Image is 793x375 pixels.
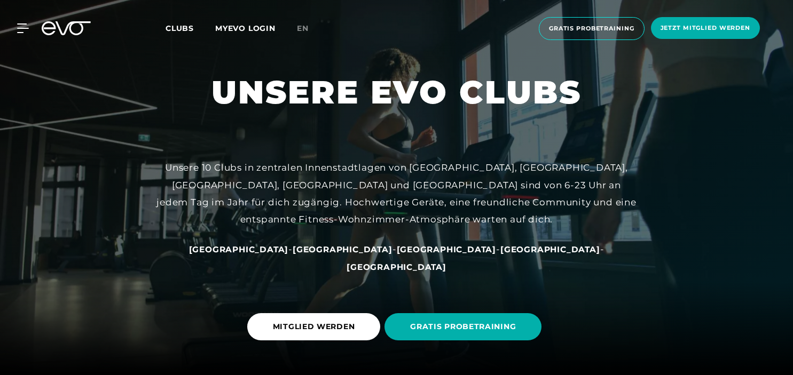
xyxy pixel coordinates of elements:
[549,24,634,33] span: Gratis Probetraining
[293,244,392,254] span: [GEOGRAPHIC_DATA]
[410,321,516,332] span: GRATIS PROBETRAINING
[273,321,355,332] span: MITGLIED WERDEN
[293,244,392,254] a: [GEOGRAPHIC_DATA]
[384,305,546,348] a: GRATIS PROBETRAINING
[347,261,446,272] a: [GEOGRAPHIC_DATA]
[211,71,582,113] h1: UNSERE EVO CLUBS
[166,23,194,33] span: Clubs
[297,22,321,35] a: en
[297,23,309,33] span: en
[247,305,385,348] a: MITGLIED WERDEN
[397,244,497,254] span: [GEOGRAPHIC_DATA]
[661,23,750,33] span: Jetzt Mitglied werden
[500,244,600,254] span: [GEOGRAPHIC_DATA]
[536,17,648,40] a: Gratis Probetraining
[215,23,276,33] a: MYEVO LOGIN
[156,241,637,275] div: - - - -
[189,244,289,254] span: [GEOGRAPHIC_DATA]
[397,244,497,254] a: [GEOGRAPHIC_DATA]
[189,244,289,254] a: [GEOGRAPHIC_DATA]
[156,159,637,228] div: Unsere 10 Clubs in zentralen Innenstadtlagen von [GEOGRAPHIC_DATA], [GEOGRAPHIC_DATA], [GEOGRAPHI...
[166,23,215,33] a: Clubs
[648,17,763,40] a: Jetzt Mitglied werden
[500,244,600,254] a: [GEOGRAPHIC_DATA]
